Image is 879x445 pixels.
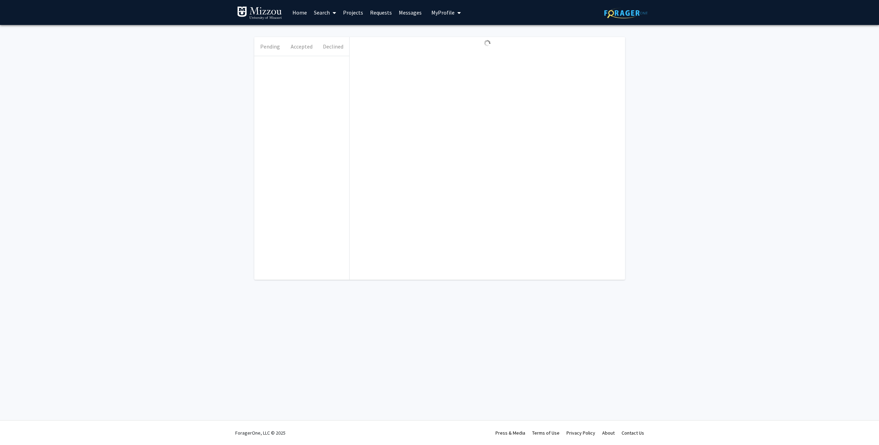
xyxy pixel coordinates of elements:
button: Declined [317,37,349,56]
button: Pending [254,37,286,56]
a: Requests [367,0,395,25]
img: Loading [481,37,493,49]
img: ForagerOne Logo [604,8,648,18]
a: Home [289,0,310,25]
a: Terms of Use [532,430,560,436]
span: My Profile [431,9,455,16]
button: Accepted [286,37,317,56]
img: University of Missouri Logo [237,6,282,20]
a: Search [310,0,340,25]
iframe: Chat [850,414,874,440]
a: Contact Us [622,430,644,436]
a: Projects [340,0,367,25]
div: ForagerOne, LLC © 2025 [235,421,285,445]
a: Messages [395,0,425,25]
a: About [602,430,615,436]
a: Privacy Policy [566,430,595,436]
a: Press & Media [495,430,525,436]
